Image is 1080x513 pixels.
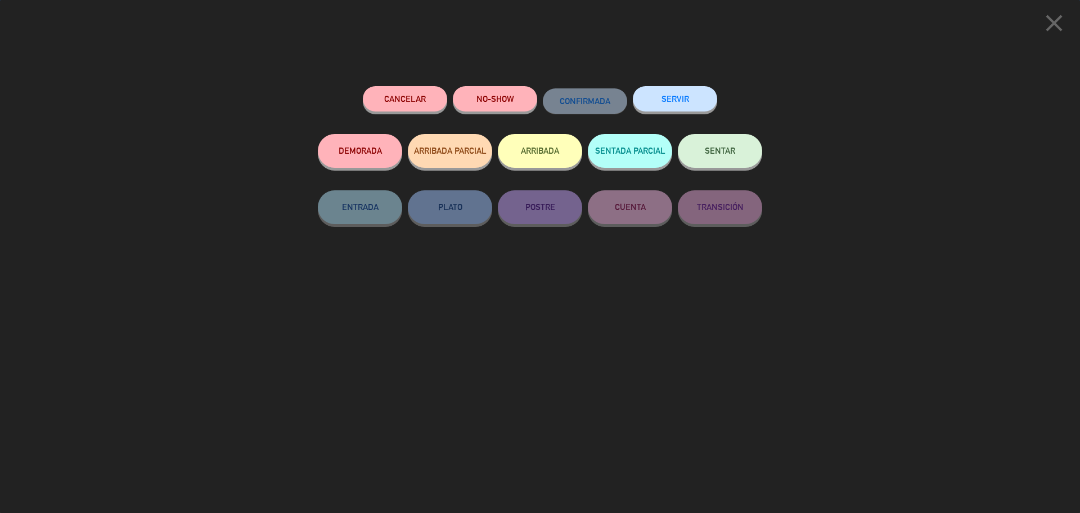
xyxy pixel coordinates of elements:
button: Cancelar [363,86,447,111]
button: SERVIR [633,86,717,111]
button: ENTRADA [318,190,402,224]
button: PLATO [408,190,492,224]
button: POSTRE [498,190,582,224]
button: SENTAR [678,134,762,168]
span: ARRIBADA PARCIAL [414,146,487,155]
button: ARRIBADA [498,134,582,168]
i: close [1040,9,1068,37]
button: CUENTA [588,190,672,224]
span: SENTAR [705,146,735,155]
button: ARRIBADA PARCIAL [408,134,492,168]
button: NO-SHOW [453,86,537,111]
button: DEMORADA [318,134,402,168]
button: TRANSICIÓN [678,190,762,224]
span: CONFIRMADA [560,96,610,106]
button: close [1037,8,1072,42]
button: SENTADA PARCIAL [588,134,672,168]
button: CONFIRMADA [543,88,627,114]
